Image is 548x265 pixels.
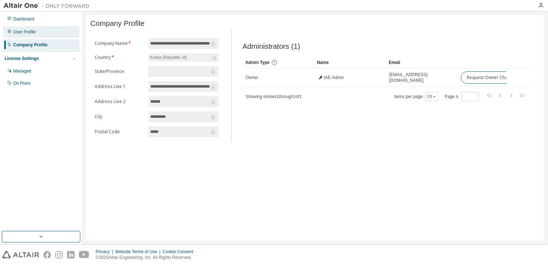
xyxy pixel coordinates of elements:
div: Korea (Republic of) [148,53,218,62]
p: © 2025 Altair Engineering, Inc. All Rights Reserved. [96,255,198,261]
label: Country [95,55,144,60]
div: Email [389,57,455,68]
div: Cookie Consent [162,249,197,255]
div: On Prem [13,80,30,86]
div: Managed [13,68,31,74]
span: Owner [246,75,258,80]
div: Privacy [96,249,115,255]
img: Altair One [4,2,93,9]
img: linkedin.svg [67,251,75,259]
div: Korea (Republic of) [149,54,188,61]
label: Address Line 1 [95,84,144,89]
div: Name [317,57,383,68]
label: City [95,114,144,120]
img: altair_logo.svg [2,251,39,259]
label: State/Province [95,69,144,74]
button: 10 [427,94,436,99]
span: IAE Admin [324,75,344,80]
label: Postal Code [95,129,144,135]
span: Page n. [445,92,479,101]
span: Administrators (1) [242,42,300,51]
div: User Profile [13,29,36,35]
div: Dashboard [13,16,34,22]
span: Showing entries 1 through 1 of 1 [246,94,302,99]
button: Request Owner Change [461,71,521,84]
img: instagram.svg [55,251,63,259]
img: facebook.svg [43,251,51,259]
span: Items per page [394,92,438,101]
span: Company Profile [90,19,145,28]
div: Company Profile [13,42,47,48]
label: Address Line 2 [95,99,144,104]
span: Admin Type [245,60,270,65]
div: License Settings [5,56,39,61]
span: [EMAIL_ADDRESS][DOMAIN_NAME] [389,72,454,83]
div: Website Terms of Use [115,249,162,255]
img: youtube.svg [79,251,89,259]
label: Company Name [95,41,144,46]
